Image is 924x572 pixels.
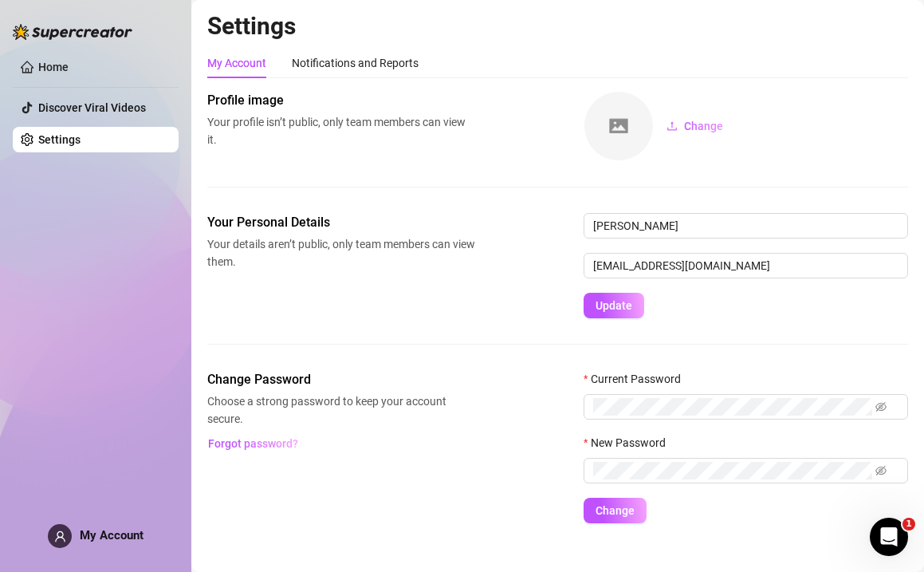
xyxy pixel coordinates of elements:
[584,434,676,452] label: New Password
[207,393,475,428] span: Choose a strong password to keep your account secure.
[584,370,691,388] label: Current Password
[207,370,475,389] span: Change Password
[584,253,908,278] input: Enter new email
[208,437,298,450] span: Forgot password?
[584,213,908,239] input: Enter name
[593,398,872,416] input: Current Password
[584,92,653,160] img: square-placeholder.png
[875,401,887,412] span: eye-invisible
[596,299,632,312] span: Update
[596,504,635,517] span: Change
[584,498,647,523] button: Change
[584,293,644,318] button: Update
[666,120,678,132] span: upload
[80,528,144,542] span: My Account
[207,11,908,41] h2: Settings
[654,113,736,139] button: Change
[207,235,475,270] span: Your details aren’t public, only team members can view them.
[875,465,887,476] span: eye-invisible
[684,120,723,132] span: Change
[38,133,81,146] a: Settings
[207,431,298,456] button: Forgot password?
[54,531,66,542] span: user
[207,54,266,72] div: My Account
[38,101,146,114] a: Discover Viral Videos
[902,518,915,531] span: 1
[870,518,908,556] iframe: Intercom live chat
[207,213,475,232] span: Your Personal Details
[38,61,69,73] a: Home
[207,91,475,110] span: Profile image
[593,462,872,479] input: New Password
[13,24,132,40] img: logo-BBDzfeDw.svg
[292,54,419,72] div: Notifications and Reports
[207,113,475,148] span: Your profile isn’t public, only team members can view it.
